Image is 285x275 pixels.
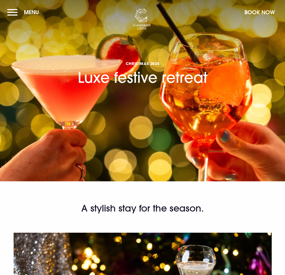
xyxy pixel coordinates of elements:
button: Book Now [241,6,278,19]
h1: Luxe festive retreat [78,27,207,86]
button: Menu [7,6,42,19]
img: Clandeboye Lodge [133,9,151,30]
span: CHRISTMAS 2025 [78,61,207,66]
h2: A stylish stay for the season. [7,202,278,215]
span: Menu [24,9,39,16]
